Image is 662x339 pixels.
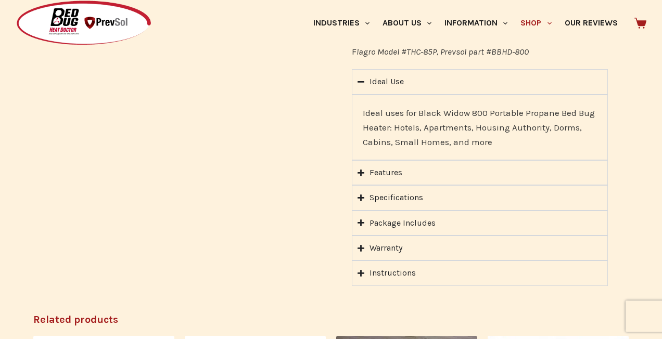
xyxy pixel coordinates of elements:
[352,211,608,236] summary: Package Includes
[370,216,436,230] div: Package Includes
[33,312,629,328] h2: Related products
[370,241,402,255] div: Warranty
[370,166,402,179] div: Features
[370,191,423,204] div: Specifications
[370,266,416,280] div: Instructions
[370,75,404,88] div: Ideal Use
[352,44,608,59] p: F
[352,185,608,210] summary: Specifications
[352,69,608,285] div: Accordion. Open links with Enter or Space, close with Escape, and navigate with Arrow Keys
[352,160,608,185] summary: Features
[357,46,529,57] i: lagro Model #THC-85P, Prevsol part #BBHD-800
[352,260,608,285] summary: Instructions
[352,69,608,94] summary: Ideal Use
[363,106,597,149] p: Ideal uses for Black Widow 800 Portable Propane Bed Bug Heater: Hotels, Apartments, Housing Autho...
[352,236,608,260] summary: Warranty
[8,4,40,35] button: Open LiveChat chat widget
